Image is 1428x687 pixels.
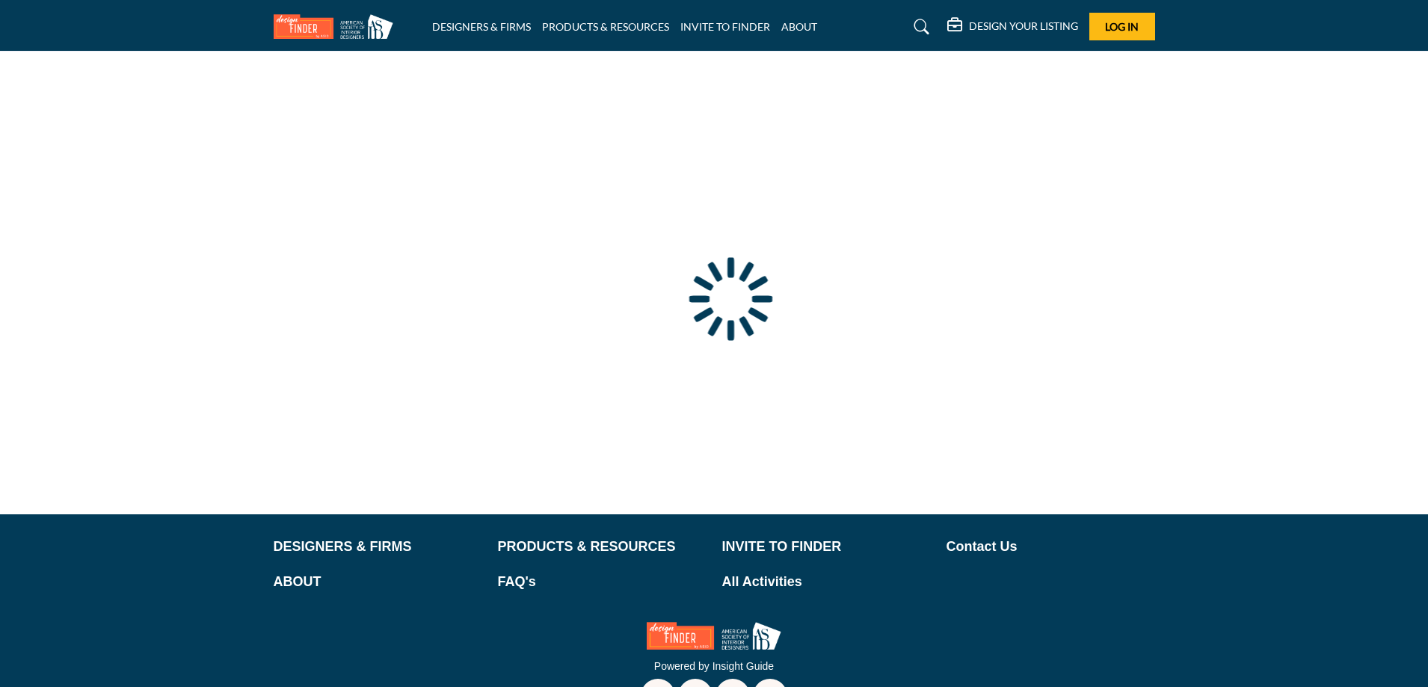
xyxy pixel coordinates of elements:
[722,572,931,592] a: All Activities
[969,19,1078,33] h5: DESIGN YOUR LISTING
[899,15,939,39] a: Search
[647,622,781,650] img: No Site Logo
[781,20,817,33] a: ABOUT
[274,14,401,39] img: Site Logo
[947,537,1155,557] a: Contact Us
[432,20,531,33] a: DESIGNERS & FIRMS
[1089,13,1155,40] button: Log In
[680,20,770,33] a: INVITE TO FINDER
[654,660,774,672] a: Powered by Insight Guide
[542,20,669,33] a: PRODUCTS & RESOURCES
[274,537,482,557] a: DESIGNERS & FIRMS
[1105,20,1139,33] span: Log In
[722,537,931,557] a: INVITE TO FINDER
[498,537,707,557] a: PRODUCTS & RESOURCES
[498,572,707,592] a: FAQ's
[947,18,1078,36] div: DESIGN YOUR LISTING
[274,572,482,592] a: ABOUT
